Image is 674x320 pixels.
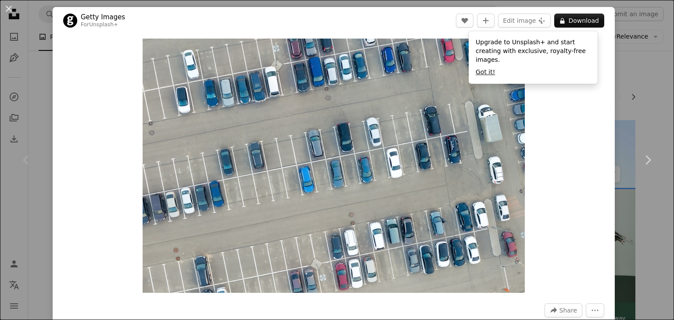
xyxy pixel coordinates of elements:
a: Getty Images [81,13,125,21]
button: Edit image [498,14,551,28]
button: Like [456,14,473,28]
img: Aerial view from above - car parking in a residential area of the city [143,39,525,293]
span: Share [559,304,577,317]
img: Go to Getty Images's profile [63,14,77,28]
a: Unsplash+ [89,21,118,28]
button: Zoom in on this image [143,39,525,293]
div: For [81,21,125,28]
button: Download [554,14,604,28]
button: Share this image [545,303,582,317]
div: Upgrade to Unsplash+ and start creating with exclusive, royalty-free images. [469,31,598,84]
button: Add to Collection [477,14,495,28]
button: Got it! [476,68,495,77]
a: Next [621,118,674,202]
button: More Actions [586,303,604,317]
